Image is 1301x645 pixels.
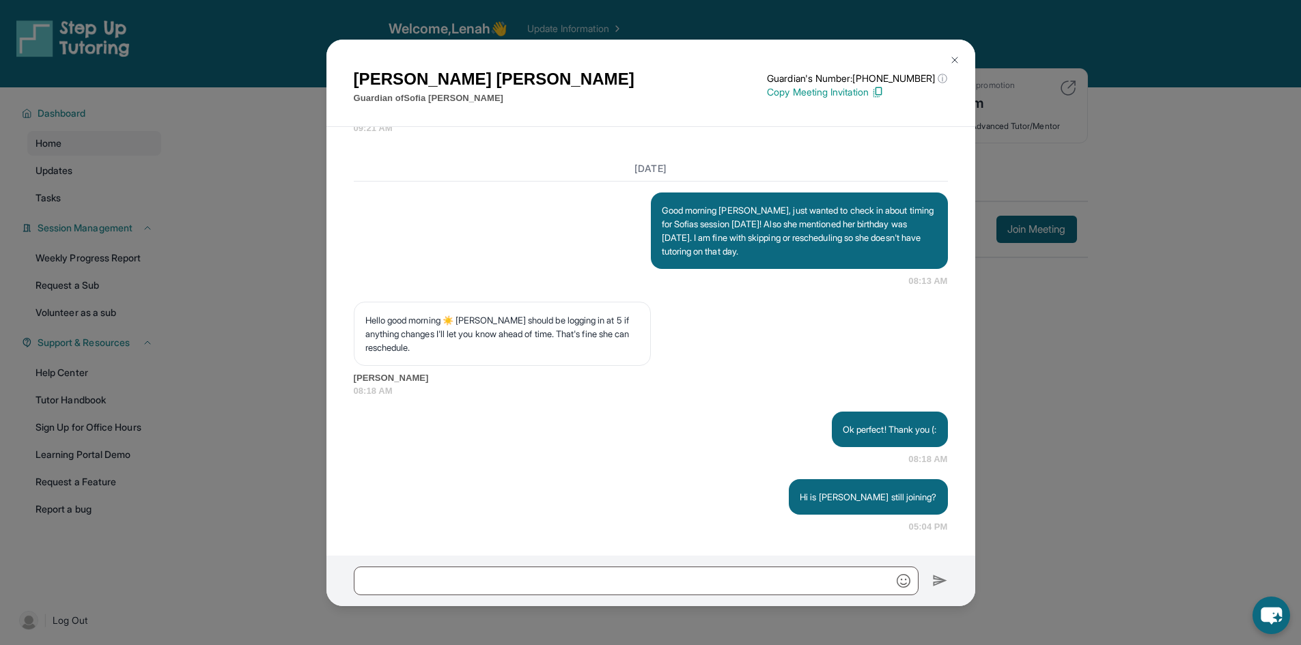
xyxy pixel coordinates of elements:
[767,72,947,85] p: Guardian's Number: [PHONE_NUMBER]
[354,67,634,91] h1: [PERSON_NAME] [PERSON_NAME]
[354,121,948,135] span: 09:21 AM
[354,162,948,175] h3: [DATE]
[354,91,634,105] p: Guardian of Sofia [PERSON_NAME]
[938,72,947,85] span: ⓘ
[800,490,936,504] p: Hi is [PERSON_NAME] still joining?
[843,422,937,436] p: Ok perfect! Thank you (:
[932,573,948,589] img: Send icon
[1253,597,1290,634] button: chat-button
[767,85,947,99] p: Copy Meeting Invitation
[365,313,639,354] p: Hello good morning ☀️ [PERSON_NAME] should be logging in at 5 if anything changes I'll let you kn...
[354,384,948,398] span: 08:18 AM
[871,86,884,98] img: Copy Icon
[897,574,910,588] img: Emoji
[662,203,937,258] p: Good morning [PERSON_NAME], just wanted to check in about timing for Sofias session [DATE]! Also ...
[908,453,947,466] span: 08:18 AM
[909,520,948,534] span: 05:04 PM
[354,371,948,385] span: [PERSON_NAME]
[908,274,947,288] span: 08:13 AM
[949,55,960,66] img: Close Icon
